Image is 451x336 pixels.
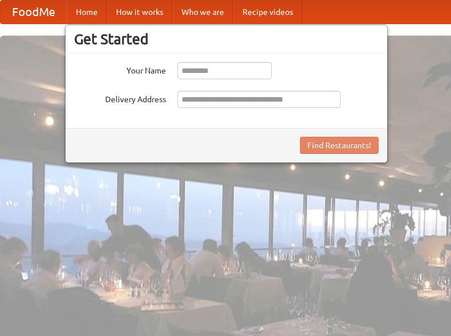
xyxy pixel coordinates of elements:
[107,1,172,24] a: How it works
[233,1,302,24] a: Recipe videos
[74,91,166,105] label: Delivery Address
[1,1,67,24] a: FoodMe
[300,137,379,154] button: Find Restaurants!
[67,1,107,24] a: Home
[74,62,166,76] label: Your Name
[74,30,379,48] h3: Get Started
[172,1,233,24] a: Who we are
